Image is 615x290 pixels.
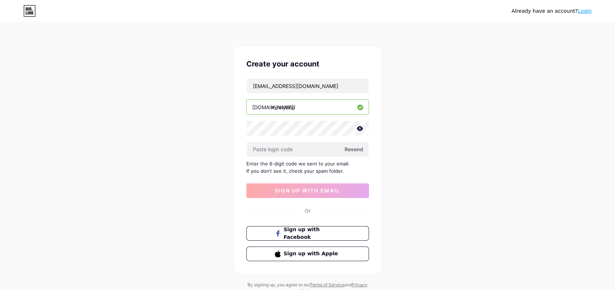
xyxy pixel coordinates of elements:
span: Resend [345,145,363,153]
div: Already have an account? [512,7,592,15]
span: Sign up with Apple [284,250,340,257]
div: Enter the 6-digit code we sent to your email. If you don’t see it, check your spam folder. [246,160,369,175]
div: Create your account [246,58,369,69]
input: username [247,100,369,114]
button: Sign up with Facebook [246,226,369,241]
div: [DOMAIN_NAME]/ [252,103,295,111]
button: Sign up with Apple [246,247,369,261]
span: sign up with email [275,187,340,194]
button: sign up with email [246,183,369,198]
input: Paste login code [247,142,369,157]
a: Login [578,8,592,14]
div: Or [305,207,311,214]
input: Email [247,79,369,93]
span: Sign up with Facebook [284,226,340,241]
a: Terms of Service [310,282,344,287]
